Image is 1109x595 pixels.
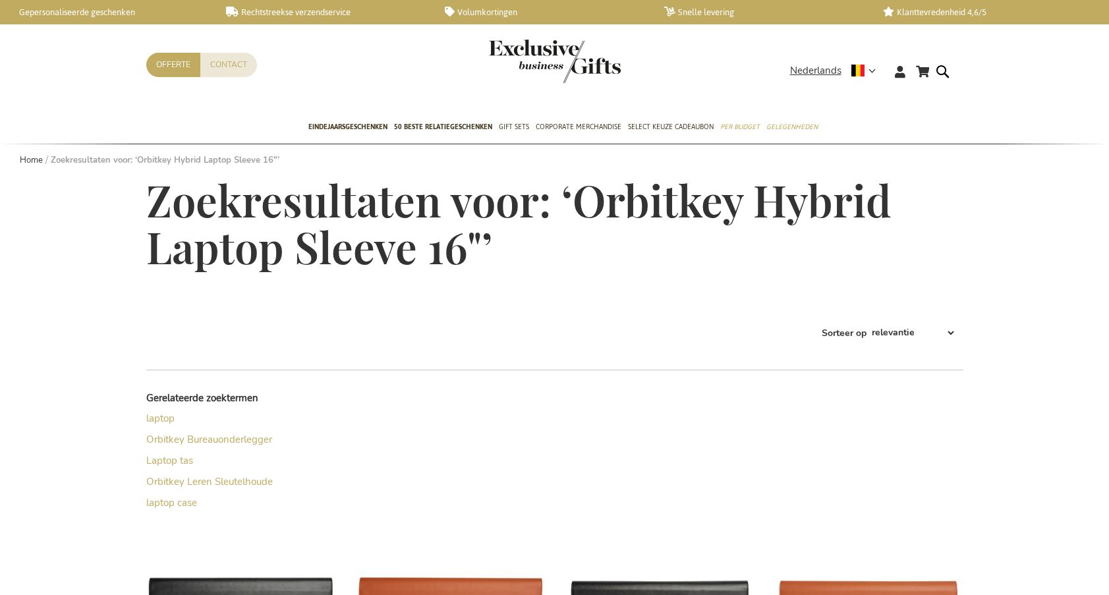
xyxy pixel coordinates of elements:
a: Home [20,154,43,166]
a: laptop [146,412,175,425]
a: Select Keuze Cadeaubon [628,111,714,144]
span: Zoekresultaten voor: ‘Orbitkey Hybrid Laptop Sleeve 16"’ [146,171,891,275]
a: Orbitkey Bureauonderlegger [146,433,272,446]
a: Per Budget [720,111,760,144]
strong: Zoekresultaten voor: ‘Orbitkey Hybrid Laptop Sleeve 16"’ [51,154,279,166]
span: Select Keuze Cadeaubon [628,120,714,134]
a: Volumkortingen [445,7,643,18]
a: Gelegenheden [766,111,818,144]
span: Gift Sets [499,120,529,134]
a: laptop case [146,496,197,509]
span: 50 beste relatiegeschenken [394,120,492,134]
a: Gepersonaliseerde geschenken [7,7,205,18]
a: Orbitkey Leren Sleutelhoude [146,475,273,488]
img: Exclusive Business gifts logo [489,40,621,83]
a: Corporate Merchandise [536,111,621,144]
dt: Gerelateerde zoektermen [146,391,351,405]
a: Klanttevredenheid 4,6/5 [883,7,1081,18]
a: Gift Sets [499,111,529,144]
span: Nederlands [790,63,841,78]
div: Nederlands [790,63,884,78]
a: 50 beste relatiegeschenken [394,111,492,144]
span: Gelegenheden [766,120,818,134]
a: Contact [200,53,257,77]
label: Sorteer op [822,326,867,339]
a: store logo [489,40,555,83]
a: Rechtstreekse verzendservice [226,7,424,18]
span: Corporate Merchandise [536,120,621,134]
span: Eindejaarsgeschenken [308,120,387,134]
a: Offerte [146,53,200,77]
a: Eindejaarsgeschenken [308,111,387,144]
a: Snelle levering [664,7,863,18]
a: Laptop tas [146,454,193,467]
span: Per Budget [720,120,760,134]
